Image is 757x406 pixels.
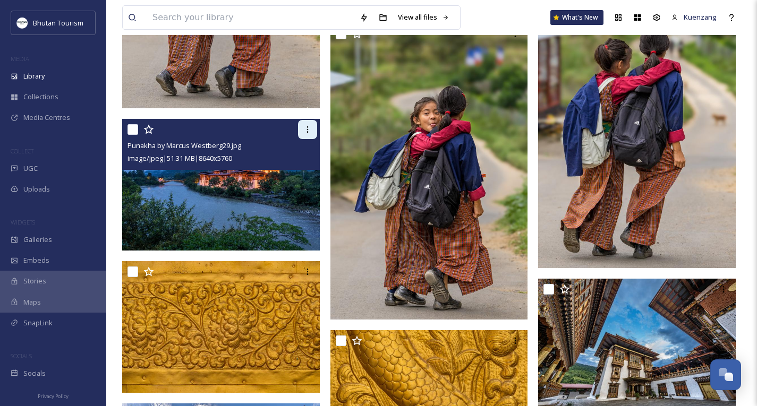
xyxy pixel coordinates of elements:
span: Bhutan Tourism [33,18,83,28]
img: BT_Logo_BB_Lockup_CMYK_High%2520Res.jpg [17,18,28,28]
span: Stories [23,276,46,286]
span: MEDIA [11,55,29,63]
a: View all files [393,7,455,28]
span: SOCIALS [11,352,32,360]
span: Maps [23,297,41,307]
img: Punakha by Marcus Westberg53.jpg [330,23,528,319]
span: WIDGETS [11,218,35,226]
span: Uploads [23,184,50,194]
span: Library [23,71,45,81]
span: Galleries [23,235,52,245]
span: Kuenzang [684,12,717,22]
span: Collections [23,92,58,102]
input: Search your library [147,6,354,29]
button: Open Chat [710,359,741,390]
img: Punakha by Marcus Westberg7.jpg [122,261,320,393]
a: Privacy Policy [38,389,69,402]
span: Punakha by Marcus Westberg29.jpg [127,141,241,150]
span: Privacy Policy [38,393,69,400]
span: Socials [23,368,46,378]
span: UGC [23,163,38,174]
span: COLLECT [11,147,33,155]
img: Punakha by Marcus Westberg29.jpg [122,119,320,250]
span: image/jpeg | 51.31 MB | 8640 x 5760 [127,153,232,163]
a: Kuenzang [666,7,722,28]
span: SnapLink [23,318,53,328]
span: Media Centres [23,113,70,123]
a: What's New [550,10,603,25]
span: Embeds [23,255,49,265]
